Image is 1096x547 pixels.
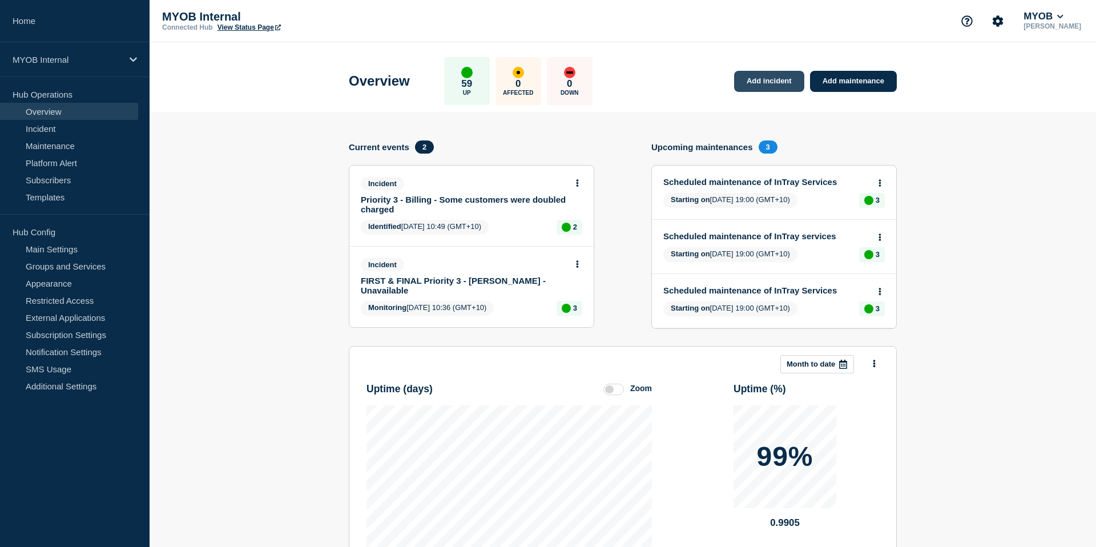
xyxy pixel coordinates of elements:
[162,10,390,23] p: MYOB Internal
[13,55,122,65] p: MYOB Internal
[663,231,869,241] a: Scheduled maintenance of InTray services
[671,304,710,312] span: Starting on
[630,384,652,393] div: Zoom
[573,304,577,312] p: 3
[513,67,524,78] div: affected
[663,193,797,208] span: [DATE] 19:00 (GMT+10)
[955,9,979,33] button: Support
[787,360,835,368] p: Month to date
[876,196,880,204] p: 3
[756,443,813,470] p: 99%
[663,177,869,187] a: Scheduled maintenance of InTray Services
[461,67,473,78] div: up
[564,67,575,78] div: down
[876,250,880,259] p: 3
[651,142,753,152] h4: Upcoming maintenances
[864,250,873,259] div: up
[461,78,472,90] p: 59
[361,301,494,316] span: [DATE] 10:36 (GMT+10)
[162,23,213,31] p: Connected Hub
[368,303,406,312] span: Monitoring
[361,195,567,214] a: Priority 3 - Billing - Some customers were doubled charged
[876,304,880,313] p: 3
[663,301,797,316] span: [DATE] 19:00 (GMT+10)
[1021,22,1083,30] p: [PERSON_NAME]
[573,223,577,231] p: 2
[561,90,579,96] p: Down
[810,71,897,92] a: Add maintenance
[734,517,836,529] p: 0.9905
[361,276,567,295] a: FIRST & FINAL Priority 3 - [PERSON_NAME] - Unavailable
[1021,11,1066,22] button: MYOB
[361,258,404,271] span: Incident
[562,223,571,232] div: up
[986,9,1010,33] button: Account settings
[217,23,281,31] a: View Status Page
[415,140,434,154] span: 2
[864,304,873,313] div: up
[780,355,854,373] button: Month to date
[349,142,409,152] h4: Current events
[671,195,710,204] span: Starting on
[671,250,710,258] span: Starting on
[503,90,533,96] p: Affected
[864,196,873,205] div: up
[361,220,489,235] span: [DATE] 10:49 (GMT+10)
[734,383,786,395] h3: Uptime ( % )
[734,71,804,92] a: Add incident
[368,222,401,231] span: Identified
[567,78,572,90] p: 0
[463,90,471,96] p: Up
[366,383,433,395] h3: Uptime ( days )
[663,285,869,295] a: Scheduled maintenance of InTray Services
[562,304,571,313] div: up
[663,247,797,262] span: [DATE] 19:00 (GMT+10)
[515,78,521,90] p: 0
[759,140,777,154] span: 3
[361,177,404,190] span: Incident
[349,73,410,89] h1: Overview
